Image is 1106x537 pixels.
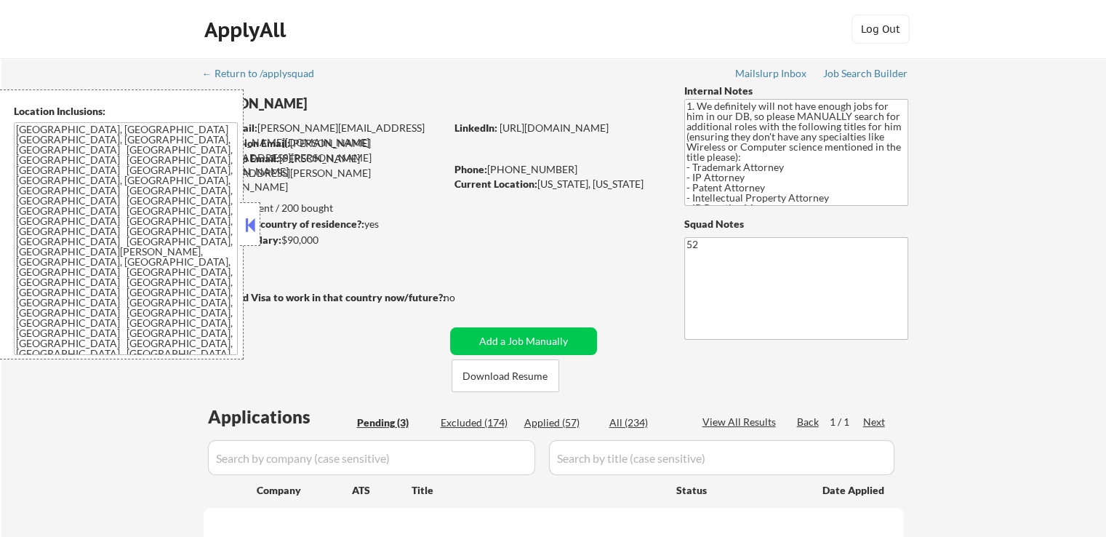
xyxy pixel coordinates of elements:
div: Mailslurp Inbox [735,68,808,79]
div: Applications [208,408,352,426]
button: Add a Job Manually [450,327,597,355]
div: ATS [352,483,412,498]
div: All (234) [609,415,682,430]
a: Mailslurp Inbox [735,68,808,82]
div: Company [257,483,352,498]
div: ApplyAll [204,17,290,42]
div: [PERSON_NAME][EMAIL_ADDRESS][PERSON_NAME][DOMAIN_NAME] [204,151,445,194]
div: Status [676,477,801,503]
strong: Can work in country of residence?: [203,218,364,230]
div: Back [797,415,820,429]
input: Search by company (case sensitive) [208,440,535,475]
div: [US_STATE], [US_STATE] [454,177,660,191]
strong: Current Location: [454,178,537,190]
div: $90,000 [203,233,445,247]
div: 57 sent / 200 bought [203,201,445,215]
div: [PHONE_NUMBER] [454,162,660,177]
div: ← Return to /applysquad [202,68,328,79]
div: [PERSON_NAME] [204,95,502,113]
strong: LinkedIn: [454,122,497,134]
div: Next [863,415,886,429]
a: Job Search Builder [823,68,908,82]
div: Job Search Builder [823,68,908,79]
div: [PERSON_NAME][EMAIL_ADDRESS][PERSON_NAME][DOMAIN_NAME] [204,136,445,179]
div: Date Applied [822,483,886,498]
input: Search by title (case sensitive) [549,440,894,475]
div: Excluded (174) [441,415,513,430]
div: Pending (3) [357,415,430,430]
div: Location Inclusions: [14,104,238,119]
div: Title [412,483,662,498]
div: [PERSON_NAME][EMAIL_ADDRESS][PERSON_NAME][DOMAIN_NAME] [204,121,445,149]
a: ← Return to /applysquad [202,68,328,82]
div: Squad Notes [684,217,908,231]
div: 1 / 1 [830,415,863,429]
strong: Will need Visa to work in that country now/future?: [204,291,446,303]
button: Download Resume [452,359,559,392]
div: Applied (57) [524,415,597,430]
strong: Phone: [454,163,487,175]
a: [URL][DOMAIN_NAME] [500,122,609,134]
button: Log Out [851,15,910,44]
div: no [444,290,485,305]
div: Internal Notes [684,84,908,98]
div: yes [203,217,441,231]
div: View All Results [702,415,780,429]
